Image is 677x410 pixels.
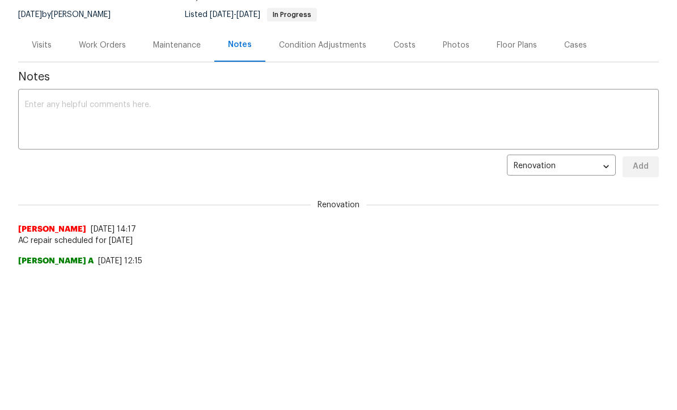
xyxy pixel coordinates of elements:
[185,11,317,19] span: Listed
[18,267,659,278] span: HPM confirmed to handle this WO.
[311,199,366,211] span: Renovation
[279,40,366,51] div: Condition Adjustments
[18,255,94,267] span: [PERSON_NAME] A
[153,40,201,51] div: Maintenance
[210,11,234,19] span: [DATE]
[91,225,136,233] span: [DATE] 14:17
[210,11,260,19] span: -
[564,40,587,51] div: Cases
[393,40,416,51] div: Costs
[18,235,659,246] span: AC repair scheduled for [DATE]
[497,40,537,51] div: Floor Plans
[18,11,42,19] span: [DATE]
[18,8,124,22] div: by [PERSON_NAME]
[507,153,616,181] div: Renovation
[18,224,86,235] span: [PERSON_NAME]
[98,257,142,265] span: [DATE] 12:15
[79,40,126,51] div: Work Orders
[228,39,252,50] div: Notes
[32,40,52,51] div: Visits
[443,40,469,51] div: Photos
[268,11,316,18] span: In Progress
[236,11,260,19] span: [DATE]
[18,71,659,83] span: Notes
